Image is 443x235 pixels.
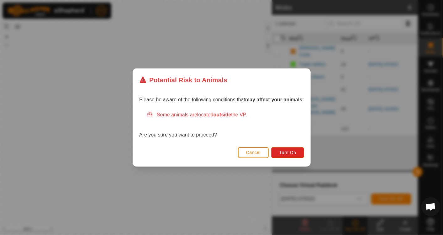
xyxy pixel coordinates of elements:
[139,111,304,139] div: Are you sure you want to proceed?
[139,75,227,85] div: Potential Risk to Animals
[139,97,304,102] span: Please be aware of the following conditions that
[271,147,304,158] button: Turn On
[279,150,296,155] span: Turn On
[238,147,269,158] button: Cancel
[421,197,440,216] a: Open chat
[197,112,247,117] span: located the VP.
[213,112,231,117] strong: outside
[147,111,304,119] div: Some animals are
[245,97,304,102] strong: may affect your animals:
[246,150,261,155] span: Cancel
